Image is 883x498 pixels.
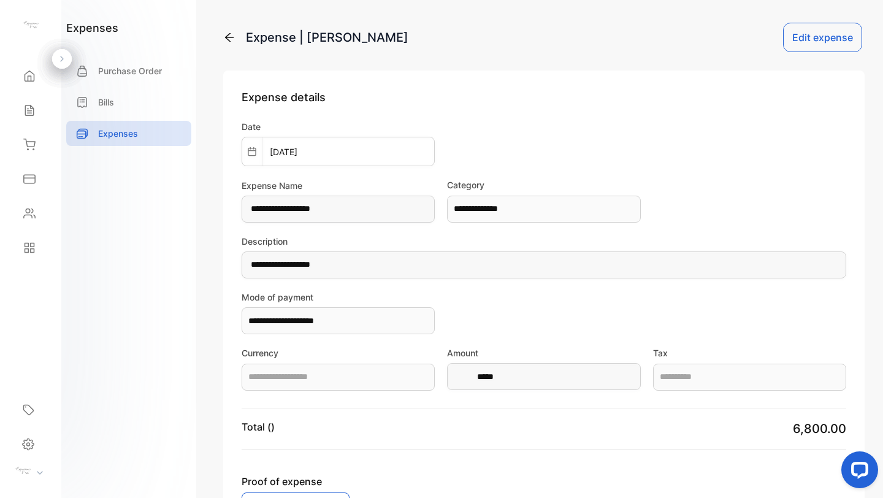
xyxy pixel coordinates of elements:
img: logo [21,16,40,34]
span: 6,800.00 [793,421,846,436]
p: Purchase Order [98,64,162,77]
label: Date [242,120,435,133]
label: Amount [447,347,640,359]
label: Category [447,178,640,191]
label: Currency [242,347,435,359]
a: Purchase Order [66,58,191,83]
iframe: LiveChat chat widget [831,446,883,498]
button: Edit expense [783,23,862,52]
label: Mode of payment [242,291,435,304]
p: Expense details [242,89,846,105]
p: Bills [98,96,114,109]
p: Total () [242,419,275,434]
div: Expense | [PERSON_NAME] [246,28,408,47]
p: Expenses [98,127,138,140]
label: Expense Name [242,179,435,192]
label: Tax [653,347,846,359]
a: Expenses [66,121,191,146]
p: [DATE] [262,145,305,158]
span: Proof of expense [242,474,477,489]
img: profile [13,462,32,480]
h1: expenses [66,20,118,36]
label: Description [242,235,846,248]
a: Bills [66,90,191,115]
